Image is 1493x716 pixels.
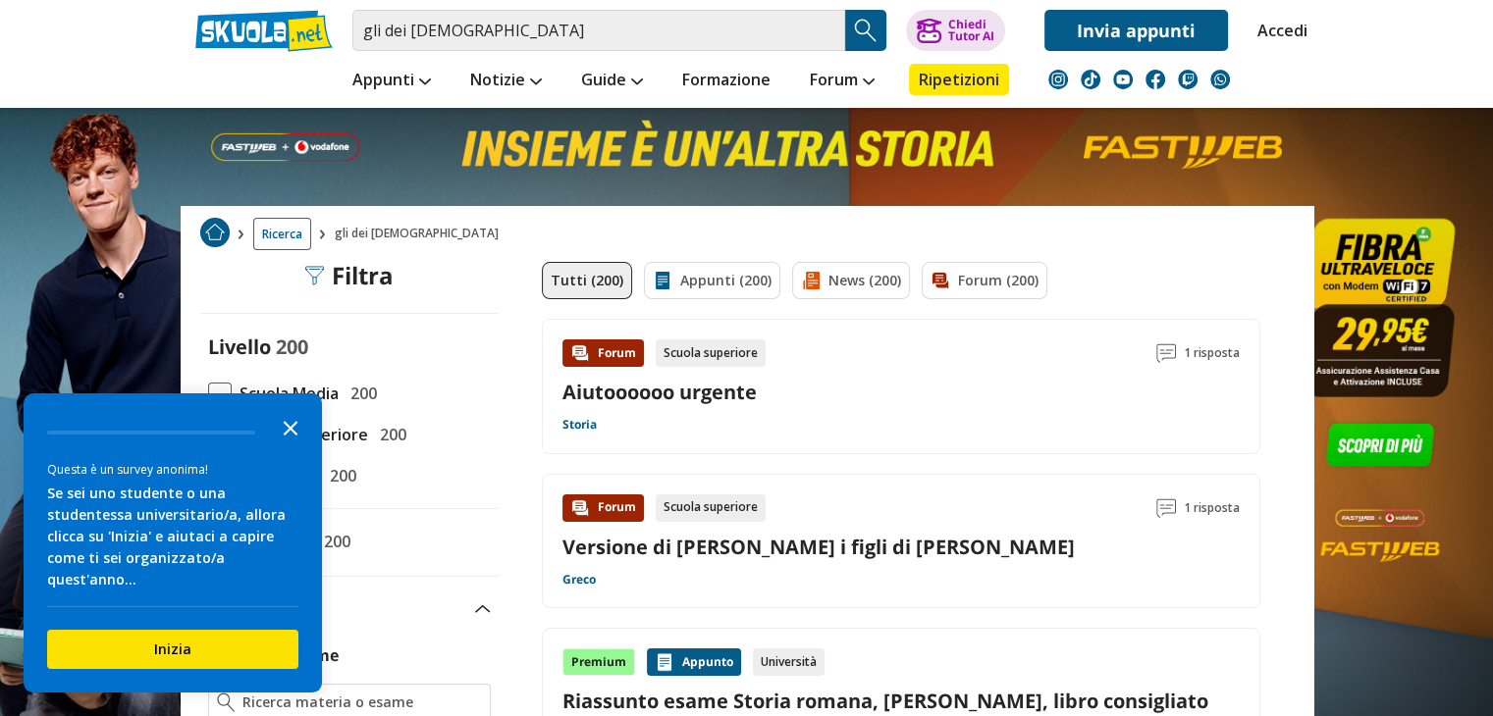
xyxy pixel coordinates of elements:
img: Cerca appunti, riassunti o versioni [851,16,880,45]
span: 1 risposta [1184,339,1240,367]
img: youtube [1113,70,1133,89]
div: Appunto [647,648,741,676]
button: Search Button [845,10,886,51]
button: Close the survey [271,407,310,446]
img: instagram [1048,70,1068,89]
div: Se sei uno studente o una studentessa universitario/a, allora clicca su 'Inizia' e aiutaci a capi... [47,483,298,590]
div: Scuola superiore [656,494,766,522]
div: Survey [24,393,322,692]
img: Appunti contenuto [655,652,674,672]
img: Commenti lettura [1156,343,1176,363]
input: Cerca appunti, riassunti o versioni [352,10,845,51]
a: Greco [562,572,596,588]
a: Appunti (200) [644,262,780,299]
a: News (200) [792,262,910,299]
div: Chiedi Tutor AI [947,19,993,42]
a: Storia [562,417,597,433]
div: Forum [562,339,644,367]
span: 200 [276,333,308,360]
label: Livello [208,333,271,360]
img: Ricerca materia o esame [217,692,236,712]
span: 200 [322,463,356,488]
span: 1 risposta [1184,494,1240,522]
span: 200 [316,529,350,554]
div: Premium [562,648,635,676]
a: Aiutoooooo urgente [562,379,757,405]
img: WhatsApp [1210,70,1230,89]
img: Filtra filtri mobile [304,266,324,285]
button: Inizia [47,630,298,669]
img: Forum contenuto [570,498,590,518]
div: Scuola superiore [656,339,766,367]
span: Scuola Media [232,381,339,406]
div: Questa è un survey anonima! [47,460,298,479]
a: Ricerca [253,218,311,250]
a: Formazione [677,64,775,99]
img: Commenti lettura [1156,498,1176,518]
a: Forum [805,64,880,99]
a: Invia appunti [1044,10,1228,51]
a: Ripetizioni [909,64,1009,95]
img: Forum contenuto [570,343,590,363]
a: Tutti (200) [542,262,632,299]
img: twitch [1178,70,1198,89]
a: Forum (200) [922,262,1047,299]
img: Home [200,218,230,247]
img: Apri e chiudi sezione [475,605,491,613]
div: Forum [562,494,644,522]
img: News filtro contenuto [801,271,821,290]
img: Forum filtro contenuto [931,271,950,290]
a: Versione di [PERSON_NAME] i figli di [PERSON_NAME] [562,534,1075,560]
div: Filtra [304,262,394,289]
img: facebook [1146,70,1165,89]
a: Appunti [347,64,436,99]
a: Accedi [1257,10,1299,51]
span: gli dei [DEMOGRAPHIC_DATA] [335,218,507,250]
button: ChiediTutor AI [906,10,1005,51]
a: Home [200,218,230,250]
a: Notizie [465,64,547,99]
div: Università [753,648,825,676]
a: Guide [576,64,648,99]
input: Ricerca materia o esame [242,692,481,712]
span: 200 [372,422,406,447]
img: tiktok [1081,70,1100,89]
span: 200 [343,381,377,406]
img: Appunti filtro contenuto [653,271,672,290]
